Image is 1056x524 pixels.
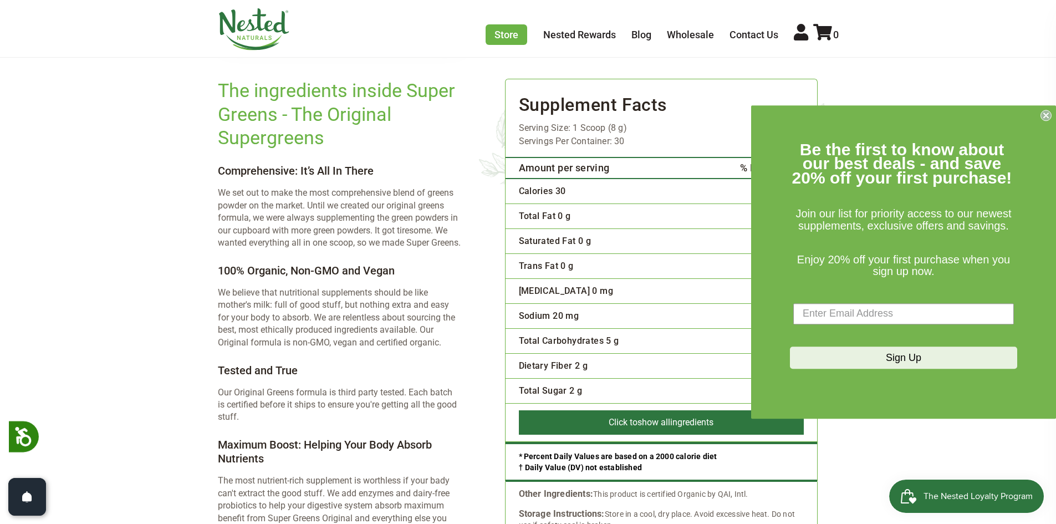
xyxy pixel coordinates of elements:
[519,489,594,499] b: Other Ingredients:
[486,24,527,45] a: Store
[218,364,461,378] h4: Tested and True
[506,254,688,279] td: Trans Fat 0 g
[889,480,1045,513] iframe: Button to open loyalty program pop-up
[506,121,817,135] div: Serving Size: 1 Scoop (8 g)
[792,140,1012,187] span: Be the first to know about our best deals - and save 20% off your first purchase!
[506,79,817,121] h3: Supplement Facts
[631,29,651,40] a: Blog
[506,354,688,379] td: Dietary Fiber 2 g
[218,438,461,466] h4: Maximum Boost: Helping Your Body Absorb Nutrients
[797,253,1010,278] span: Enjoy 20% off your first purchase when you sign up now.
[506,304,688,329] td: Sodium 20 mg
[506,329,688,354] td: Total Carbohydrates 5 g
[795,208,1011,232] span: Join our list for priority access to our newest supplements, exclusive offers and savings.
[506,379,688,404] td: Total Sugar 2 g
[519,508,605,519] b: Storage Instructions:
[218,8,290,50] img: Nested Naturals
[688,304,817,329] td: 1%
[506,204,688,229] td: Total Fat 0 g
[506,179,688,204] td: Calories 30
[793,303,1014,324] input: Enter Email Address
[519,489,804,500] div: This product is certified Organic by QAI, Intl.
[506,135,817,148] div: Servings Per Container: 30
[519,410,804,435] button: Click toshow allingredients
[218,187,461,249] p: We set out to make the most comprehensive blend of greens powder on the market. Until we created ...
[218,287,461,349] p: We believe that nutritional supplements should be like mother's milk: full of good stuff, but not...
[688,254,817,279] td: 0%
[218,164,461,178] h4: Comprehensive: It’s All In There
[543,29,616,40] a: Nested Rewards
[813,29,839,40] a: 0
[688,329,817,354] td: 2%
[729,29,778,40] a: Contact Us
[790,347,1017,369] button: Sign Up
[688,279,817,304] td: 0%
[688,229,817,254] td: 0%
[218,264,461,278] h4: 100% Organic, Non-GMO and Vegan
[688,354,817,379] td: 7%
[833,29,839,40] span: 0
[218,79,461,150] h2: The ingredients inside Super Greens - The Original Supergreens
[506,442,817,482] div: * Percent Daily Values are based on a 2000 calorie diet † Daily Value (DV) not established
[506,229,688,254] td: Saturated Fat 0 g
[688,157,817,179] th: % Daily Value
[8,478,46,516] button: Open
[506,279,688,304] td: [MEDICAL_DATA] 0 mg
[667,29,714,40] a: Wholesale
[637,417,670,428] span: show all
[218,386,461,424] p: Our Original Greens formula is third party tested. Each batch is certified before it ships to ens...
[751,105,1056,419] div: FLYOUT Form
[506,157,688,179] th: Amount per serving
[1040,110,1052,121] button: Close dialog
[688,204,817,229] td: 0%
